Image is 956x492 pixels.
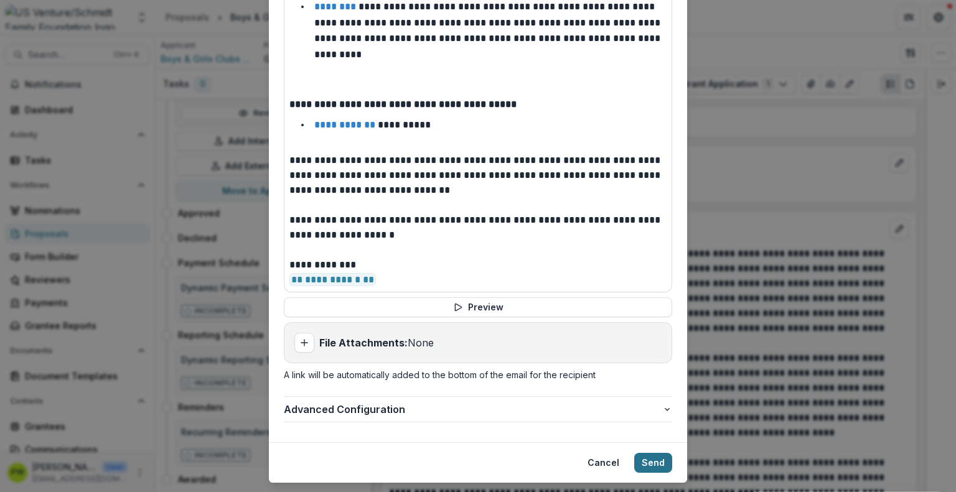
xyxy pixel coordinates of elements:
span: Advanced Configuration [284,402,662,417]
p: None [319,335,434,350]
button: Advanced Configuration [284,397,672,422]
button: Add attachment [294,333,314,353]
strong: File Attachments: [319,337,408,349]
button: Preview [284,297,672,317]
p: A link will be automatically added to the bottom of the email for the recipient [284,368,672,381]
button: Cancel [580,453,627,473]
button: Send [634,453,672,473]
